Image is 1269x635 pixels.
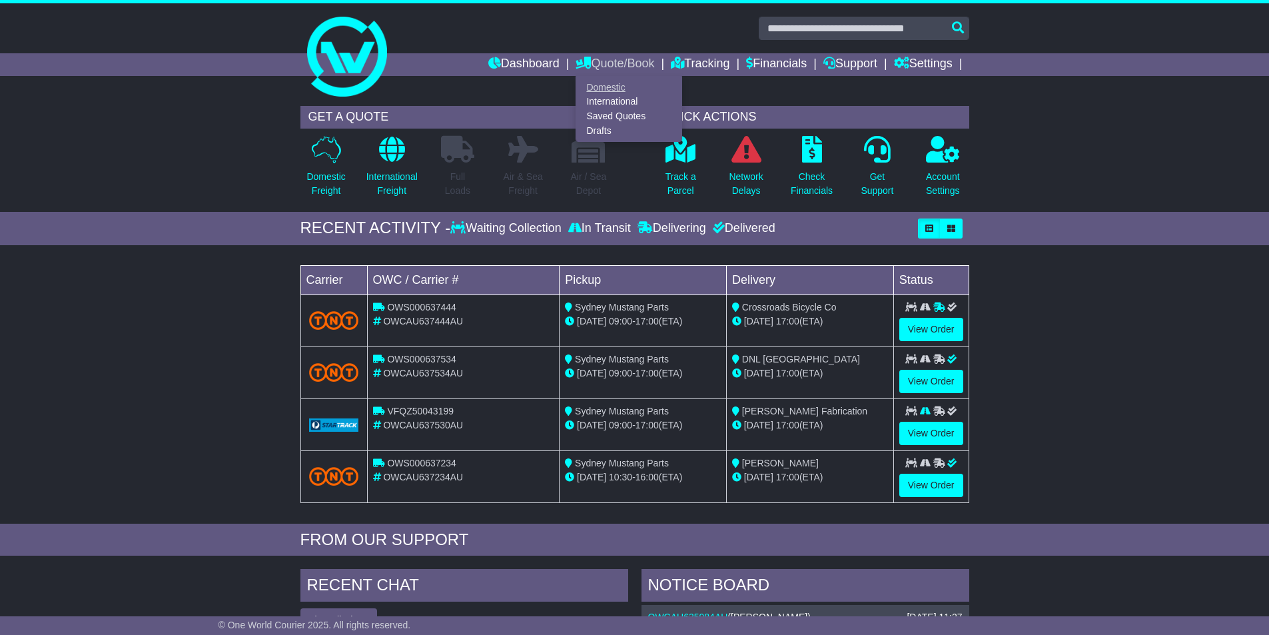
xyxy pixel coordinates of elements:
[665,135,697,205] a: Track aParcel
[309,363,359,381] img: TNT_Domestic.png
[560,265,727,295] td: Pickup
[218,620,411,630] span: © One World Courier 2025. All rights reserved.
[565,470,721,484] div: - (ETA)
[635,368,659,378] span: 17:00
[387,302,456,313] span: OWS000637444
[383,368,463,378] span: OWCAU637534AU
[635,316,659,326] span: 17:00
[790,135,833,205] a: CheckFinancials
[575,354,669,364] span: Sydney Mustang Parts
[565,221,634,236] div: In Transit
[729,170,763,198] p: Network Delays
[366,135,418,205] a: InternationalFreight
[671,53,729,76] a: Tracking
[744,420,773,430] span: [DATE]
[609,368,632,378] span: 09:00
[732,418,888,432] div: (ETA)
[648,612,728,622] a: OWCAU635984AU
[575,406,669,416] span: Sydney Mustang Parts
[744,316,773,326] span: [DATE]
[648,612,963,623] div: ( )
[387,354,456,364] span: OWS000637534
[609,420,632,430] span: 09:00
[744,368,773,378] span: [DATE]
[300,569,628,605] div: RECENT CHAT
[576,109,681,124] a: Saved Quotes
[899,422,963,445] a: View Order
[575,302,669,313] span: Sydney Mustang Parts
[366,170,418,198] p: International Freight
[504,170,543,198] p: Air & Sea Freight
[899,370,963,393] a: View Order
[441,170,474,198] p: Full Loads
[746,53,807,76] a: Financials
[383,472,463,482] span: OWCAU637234AU
[641,569,969,605] div: NOTICE BOARD
[861,170,893,198] p: Get Support
[899,318,963,341] a: View Order
[665,170,696,198] p: Track a Parcel
[742,406,867,416] span: [PERSON_NAME] Fabrication
[387,406,454,416] span: VFQZ50043199
[383,316,463,326] span: OWCAU637444AU
[731,612,807,622] span: [PERSON_NAME]
[300,219,451,238] div: RECENT ACTIVITY -
[306,170,345,198] p: Domestic Freight
[726,265,893,295] td: Delivery
[576,76,682,142] div: Quote/Book
[823,53,877,76] a: Support
[577,420,606,430] span: [DATE]
[565,366,721,380] div: - (ETA)
[576,95,681,109] a: International
[577,316,606,326] span: [DATE]
[306,135,346,205] a: DomesticFreight
[655,106,969,129] div: QUICK ACTIONS
[728,135,763,205] a: NetworkDelays
[577,368,606,378] span: [DATE]
[709,221,775,236] div: Delivered
[791,170,833,198] p: Check Financials
[488,53,560,76] a: Dashboard
[571,170,607,198] p: Air / Sea Depot
[634,221,709,236] div: Delivering
[732,366,888,380] div: (ETA)
[576,123,681,138] a: Drafts
[565,315,721,328] div: - (ETA)
[300,608,377,632] button: View All Chats
[635,472,659,482] span: 16:00
[776,472,799,482] span: 17:00
[742,458,819,468] span: [PERSON_NAME]
[732,470,888,484] div: (ETA)
[300,106,615,129] div: GET A QUOTE
[742,302,837,313] span: Crossroads Bicycle Co
[300,530,969,550] div: FROM OUR SUPPORT
[450,221,564,236] div: Waiting Collection
[926,170,960,198] p: Account Settings
[576,53,654,76] a: Quote/Book
[575,458,669,468] span: Sydney Mustang Parts
[309,467,359,485] img: TNT_Domestic.png
[309,311,359,329] img: TNT_Domestic.png
[732,315,888,328] div: (ETA)
[387,458,456,468] span: OWS000637234
[309,418,359,432] img: GetCarrierServiceLogo
[367,265,560,295] td: OWC / Carrier #
[776,420,799,430] span: 17:00
[744,472,773,482] span: [DATE]
[776,316,799,326] span: 17:00
[300,265,367,295] td: Carrier
[893,265,969,295] td: Status
[609,316,632,326] span: 09:00
[776,368,799,378] span: 17:00
[565,418,721,432] div: - (ETA)
[635,420,659,430] span: 17:00
[907,612,962,623] div: [DATE] 11:27
[742,354,860,364] span: DNL [GEOGRAPHIC_DATA]
[383,420,463,430] span: OWCAU637530AU
[609,472,632,482] span: 10:30
[925,135,961,205] a: AccountSettings
[860,135,894,205] a: GetSupport
[576,80,681,95] a: Domestic
[577,472,606,482] span: [DATE]
[899,474,963,497] a: View Order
